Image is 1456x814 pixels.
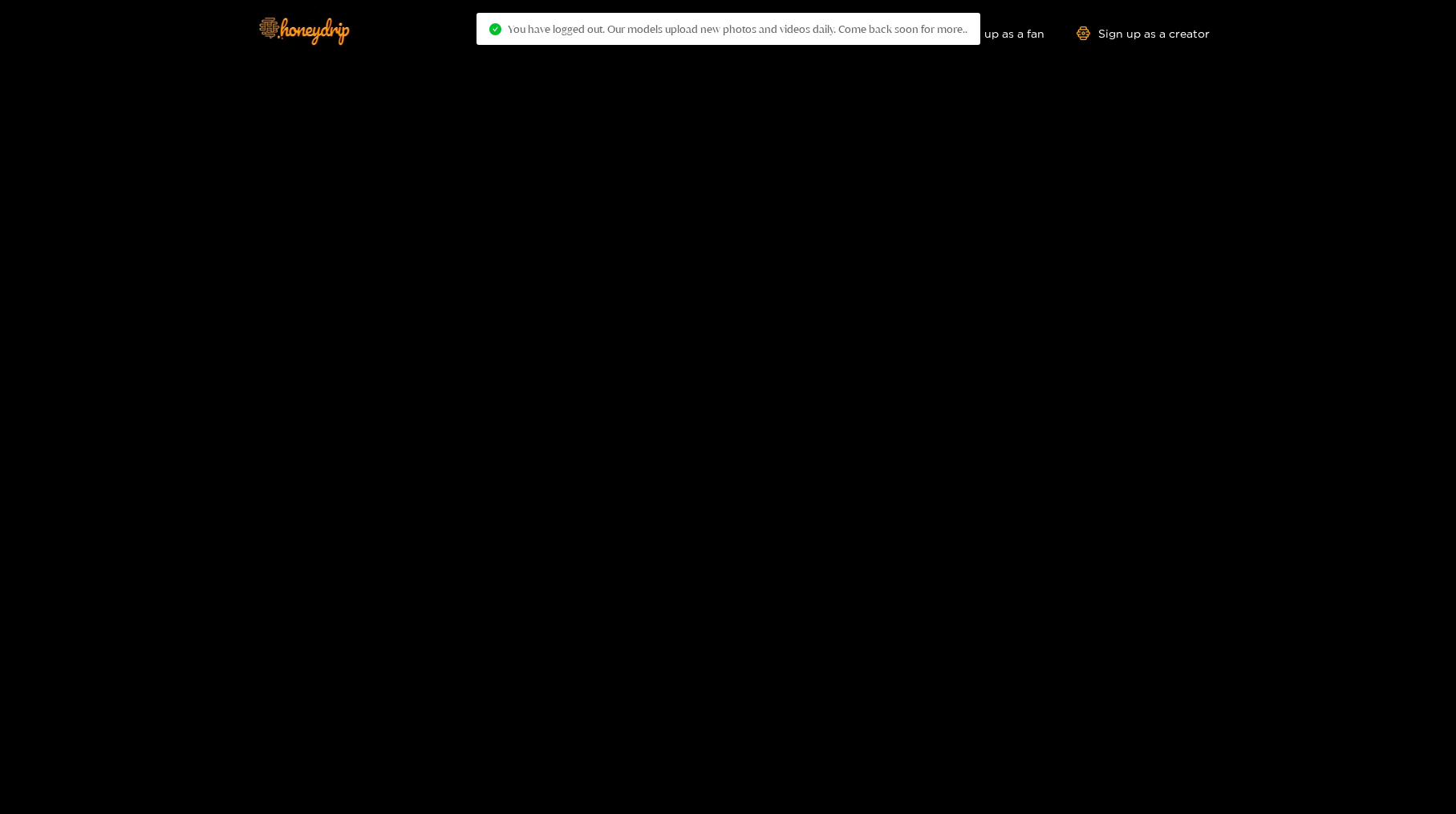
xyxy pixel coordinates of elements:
[935,26,1044,40] a: Sign up as a fan
[489,23,501,35] span: check-circle
[1077,26,1210,40] a: Sign up as a creator
[508,22,967,35] span: You have logged out. Our models upload new photos and videos daily. Come back soon for more..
